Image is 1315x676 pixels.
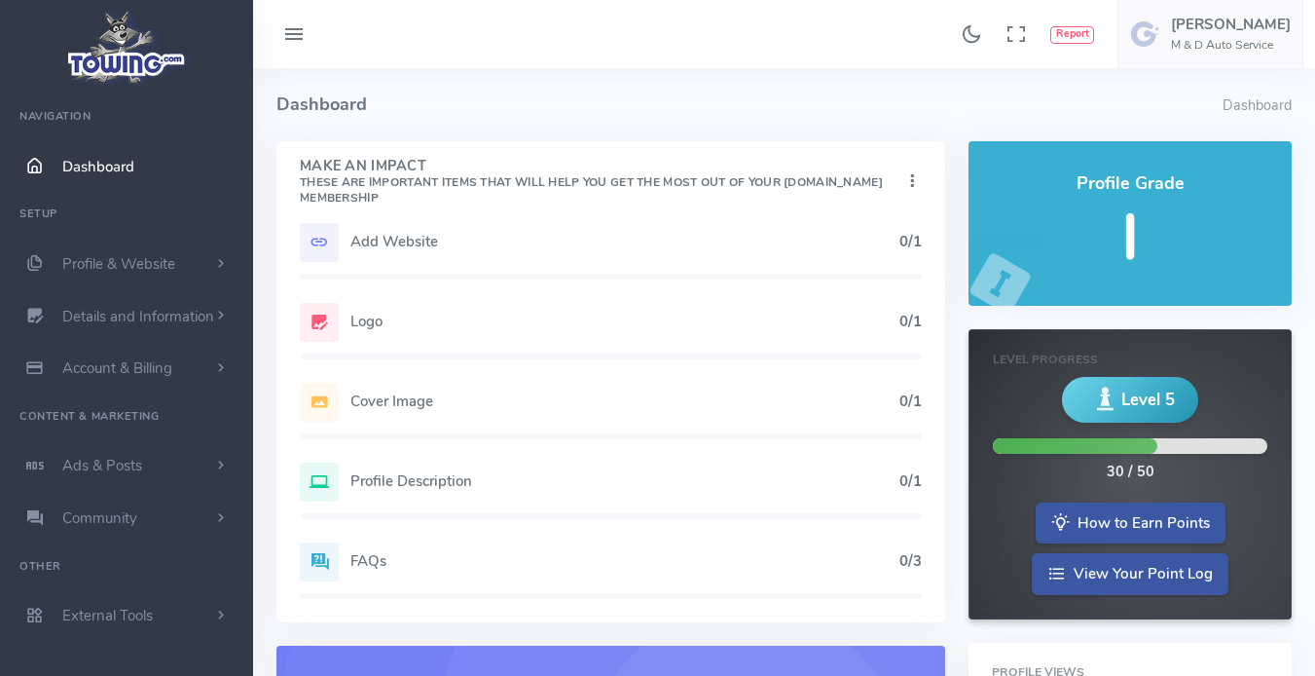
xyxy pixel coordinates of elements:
[62,157,134,176] span: Dashboard
[62,254,175,274] span: Profile & Website
[62,606,153,625] span: External Tools
[276,68,1223,141] h4: Dashboard
[899,314,922,329] h5: 0/1
[1036,503,1225,545] a: How to Earn Points
[899,553,922,569] h5: 0/3
[350,314,899,329] h5: Logo
[1171,39,1291,52] h6: M & D Auto Service
[62,307,214,326] span: Details and Information
[1171,17,1291,32] h5: [PERSON_NAME]
[992,174,1268,194] h4: Profile Grade
[1107,462,1154,483] div: 30 / 50
[1223,95,1292,117] li: Dashboard
[1121,388,1175,412] span: Level 5
[899,394,922,409] h5: 0/1
[61,6,193,89] img: logo
[350,473,899,489] h5: Profile Description
[1130,19,1161,50] img: user-image
[62,508,137,528] span: Community
[993,354,1267,366] h6: Level Progress
[1050,26,1094,44] button: Report
[350,234,899,249] h5: Add Website
[350,553,899,569] h5: FAQs
[1032,553,1228,595] a: View Your Point Log
[62,456,142,475] span: Ads & Posts
[300,174,883,206] small: These are important items that will help you get the most out of your [DOMAIN_NAME] Membership
[350,394,899,409] h5: Cover Image
[300,159,902,206] h4: Make An Impact
[992,204,1268,273] h5: I
[899,234,922,249] h5: 0/1
[62,358,172,378] span: Account & Billing
[899,473,922,489] h5: 0/1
